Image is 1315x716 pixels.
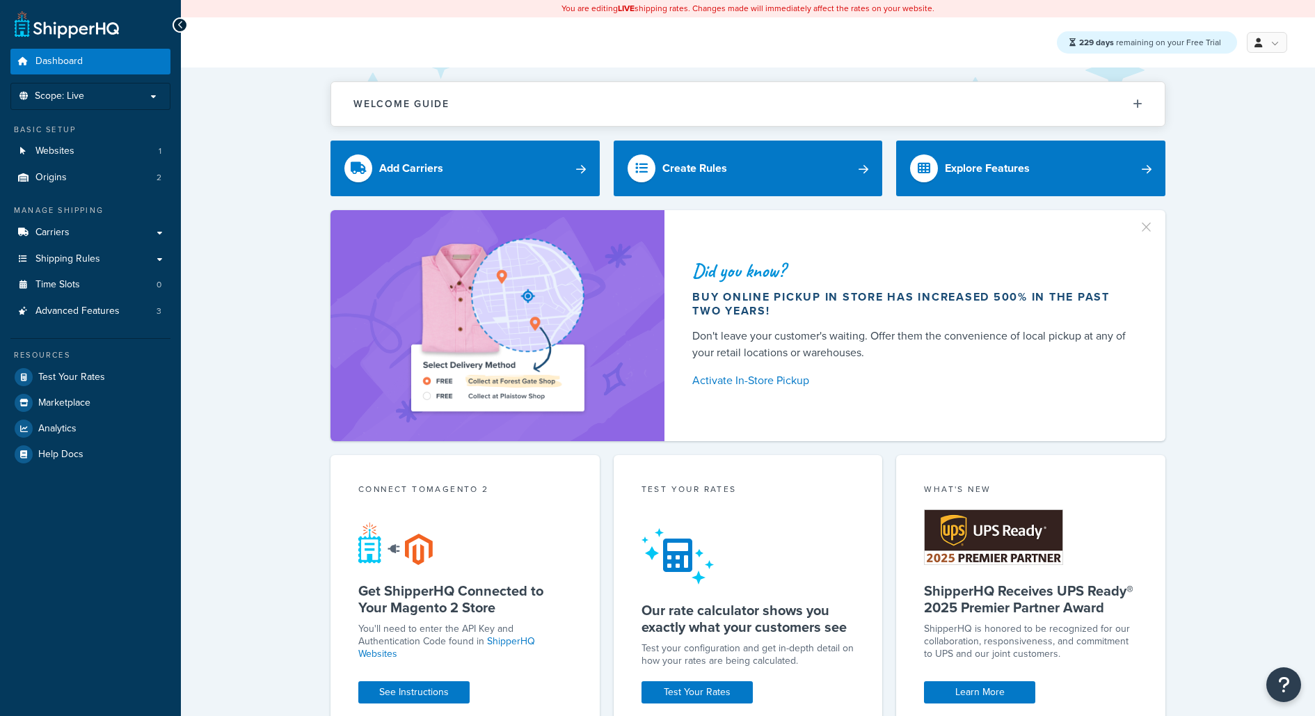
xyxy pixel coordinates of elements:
[10,49,170,74] a: Dashboard
[692,261,1132,280] div: Did you know?
[924,681,1035,703] a: Learn More
[10,272,170,298] a: Time Slots0
[10,390,170,415] a: Marketplace
[692,290,1132,318] div: Buy online pickup in store has increased 500% in the past two years!
[945,159,1030,178] div: Explore Features
[35,305,120,317] span: Advanced Features
[10,220,170,246] a: Carriers
[358,582,572,616] h5: Get ShipperHQ Connected to Your Magento 2 Store
[10,138,170,164] li: Websites
[641,681,753,703] a: Test Your Rates
[358,522,433,565] img: connect-shq-magento-24cdf84b.svg
[10,165,170,191] a: Origins2
[924,483,1138,499] div: What's New
[353,99,449,109] h2: Welcome Guide
[692,328,1132,361] div: Don't leave your customer's waiting. Offer them the convenience of local pickup at any of your re...
[924,582,1138,616] h5: ShipperHQ Receives UPS Ready® 2025 Premier Partner Award
[10,124,170,136] div: Basic Setup
[38,449,83,461] span: Help Docs
[924,623,1138,660] p: ShipperHQ is honored to be recognized for our collaboration, responsiveness, and commitment to UP...
[1266,667,1301,702] button: Open Resource Center
[35,227,70,239] span: Carriers
[896,141,1165,196] a: Explore Features
[10,299,170,324] a: Advanced Features3
[10,365,170,390] a: Test Your Rates
[35,145,74,157] span: Websites
[10,299,170,324] li: Advanced Features
[38,423,77,435] span: Analytics
[358,681,470,703] a: See Instructions
[35,172,67,184] span: Origins
[157,172,161,184] span: 2
[379,159,443,178] div: Add Carriers
[641,642,855,667] div: Test your configuration and get in-depth detail on how your rates are being calculated.
[35,279,80,291] span: Time Slots
[10,416,170,441] a: Analytics
[331,82,1165,126] button: Welcome Guide
[372,231,623,420] img: ad-shirt-map-b0359fc47e01cab431d101c4b569394f6a03f54285957d908178d52f29eb9668.png
[358,623,572,660] p: You'll need to enter the API Key and Authentication Code found in
[330,141,600,196] a: Add Carriers
[159,145,161,157] span: 1
[35,56,83,67] span: Dashboard
[1079,36,1114,49] strong: 229 days
[10,138,170,164] a: Websites1
[157,279,161,291] span: 0
[38,397,90,409] span: Marketplace
[358,634,535,661] a: ShipperHQ Websites
[10,349,170,361] div: Resources
[641,602,855,635] h5: Our rate calculator shows you exactly what your customers see
[358,483,572,499] div: Connect to Magento 2
[10,165,170,191] li: Origins
[38,372,105,383] span: Test Your Rates
[692,371,1132,390] a: Activate In-Store Pickup
[10,246,170,272] a: Shipping Rules
[662,159,727,178] div: Create Rules
[10,442,170,467] a: Help Docs
[35,253,100,265] span: Shipping Rules
[10,272,170,298] li: Time Slots
[157,305,161,317] span: 3
[35,90,84,102] span: Scope: Live
[641,483,855,499] div: Test your rates
[614,141,883,196] a: Create Rules
[1079,36,1221,49] span: remaining on your Free Trial
[10,205,170,216] div: Manage Shipping
[618,2,635,15] b: LIVE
